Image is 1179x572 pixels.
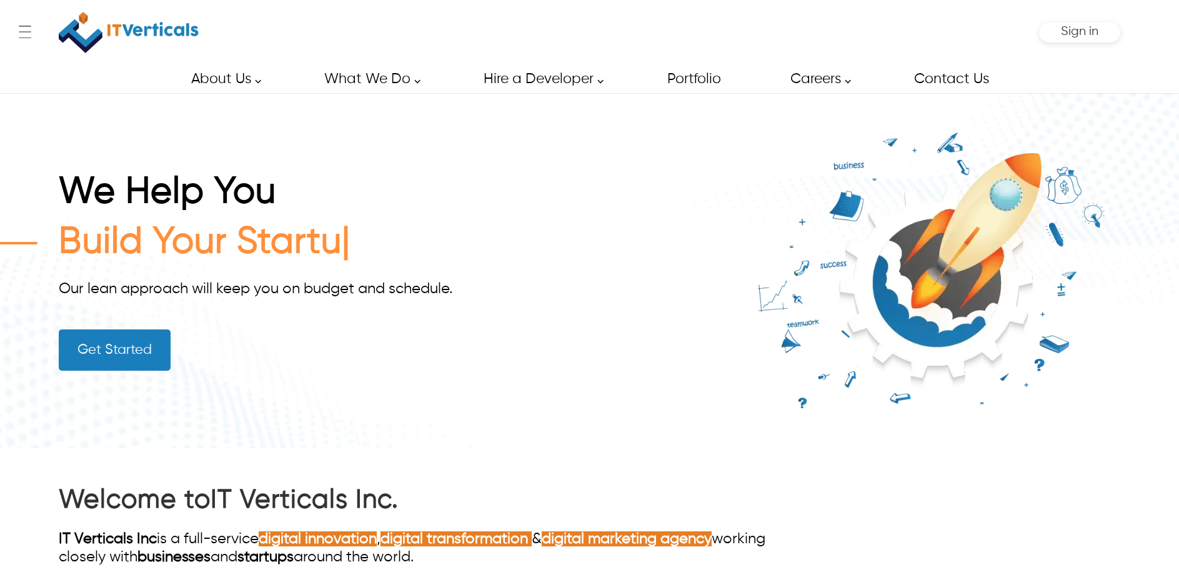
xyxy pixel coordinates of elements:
[59,329,171,371] a: Get Started
[59,224,342,261] span: Build Your Startu
[237,549,294,564] a: startups
[542,531,712,546] a: digital marketing agency
[739,129,1120,413] img: it-verticals-build-your-startup
[469,65,610,93] a: Hire a Developer
[59,280,739,298] div: Our lean approach will keep you on budget and schedule.
[259,531,377,546] a: digital innovation
[1061,25,1098,38] span: Sign in
[59,171,739,221] h1: We Help You
[653,65,734,93] a: Portfolio
[59,483,802,518] h2: Welcome to
[310,65,427,93] a: What We Do
[59,531,157,546] a: IT Verticals Inc
[59,6,199,59] img: IT Verticals Inc
[381,531,528,546] a: digital transformation
[137,549,211,564] a: businesses
[177,65,268,93] a: About Us
[776,65,858,93] a: Careers
[1061,29,1098,37] a: Sign in
[211,487,399,513] a: IT Verticals Inc.
[900,65,1002,93] a: Contact Us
